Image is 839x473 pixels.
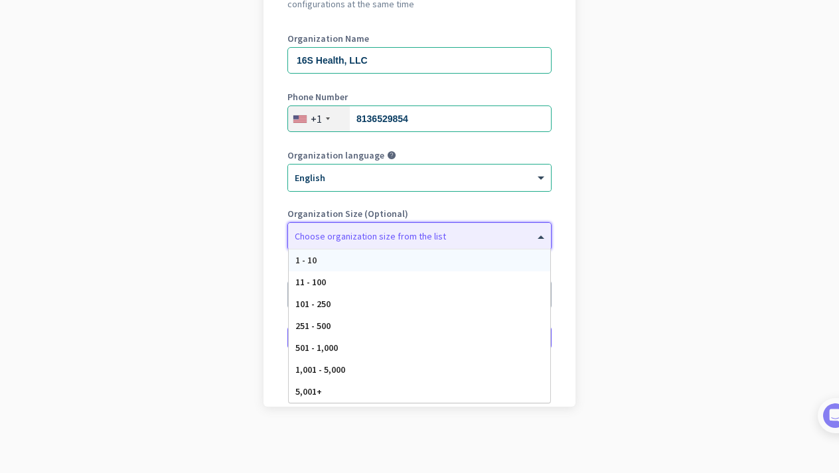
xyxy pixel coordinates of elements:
[311,112,322,125] div: +1
[287,34,552,43] label: Organization Name
[287,326,552,350] button: Create Organization
[295,364,345,375] span: 1,001 - 5,000
[289,249,550,403] div: Options List
[287,209,552,218] label: Organization Size (Optional)
[287,92,552,101] label: Phone Number
[287,47,552,74] input: What is the name of your organization?
[295,385,322,397] span: 5,001+
[387,151,396,160] i: help
[287,151,384,160] label: Organization language
[295,254,317,266] span: 1 - 10
[287,105,552,132] input: 201-555-0123
[295,298,331,310] span: 101 - 250
[287,267,552,277] label: Organization Time Zone
[295,276,326,288] span: 11 - 100
[287,373,552,383] div: Go back
[295,320,331,332] span: 251 - 500
[295,342,338,354] span: 501 - 1,000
